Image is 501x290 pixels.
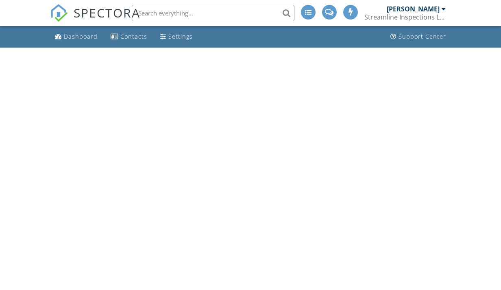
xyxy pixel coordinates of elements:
[132,5,294,21] input: Search everything...
[74,4,140,21] span: SPECTORA
[157,29,196,44] a: Settings
[107,29,150,44] a: Contacts
[387,29,449,44] a: Support Center
[64,33,98,40] div: Dashboard
[399,33,446,40] div: Support Center
[364,13,446,21] div: Streamline Inspections LLC
[387,5,440,13] div: [PERSON_NAME]
[52,29,101,44] a: Dashboard
[168,33,193,40] div: Settings
[50,11,140,28] a: SPECTORA
[50,4,68,22] img: The Best Home Inspection Software - Spectora
[120,33,147,40] div: Contacts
